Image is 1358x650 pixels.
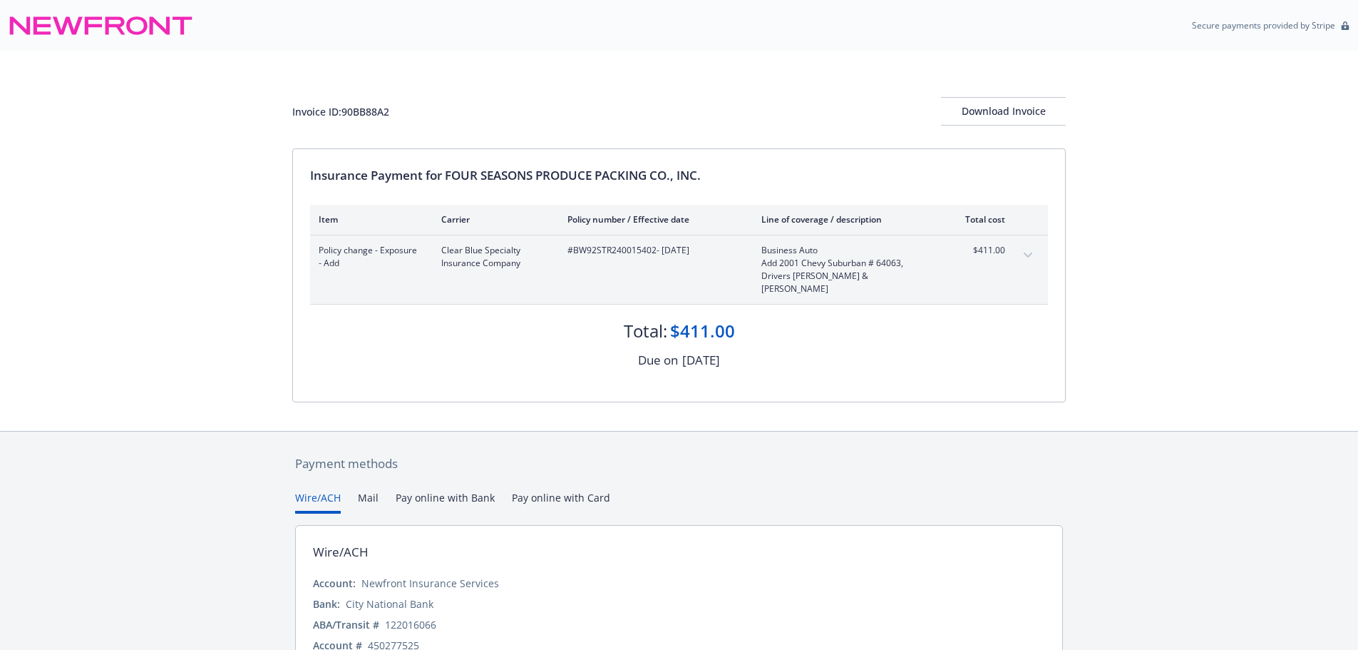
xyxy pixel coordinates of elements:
div: Wire/ACH [313,543,369,562]
div: Policy change - Exposure - AddClear Blue Specialty Insurance Company#BW92STR240015402- [DATE]Busi... [310,235,1048,304]
span: Policy change - Exposure - Add [319,244,418,270]
div: City National Bank [346,596,433,611]
div: [DATE] [682,351,720,370]
span: Business AutoAdd 2001 Chevy Suburban # 64063, Drivers [PERSON_NAME] & [PERSON_NAME] [761,244,929,295]
div: Payment methods [295,455,1063,473]
div: Line of coverage / description [761,213,929,225]
span: Clear Blue Specialty Insurance Company [441,244,545,270]
div: Total: [624,319,667,343]
span: $411.00 [952,244,1005,257]
button: Wire/ACH [295,490,341,514]
div: Insurance Payment for FOUR SEASONS PRODUCE PACKING CO., INC. [310,166,1048,185]
div: Carrier [441,213,545,225]
div: Item [319,213,418,225]
div: Download Invoice [941,98,1066,125]
button: Mail [358,490,379,514]
div: Policy number / Effective date [567,213,739,225]
span: Add 2001 Chevy Suburban # 64063, Drivers [PERSON_NAME] & [PERSON_NAME] [761,257,929,295]
p: Secure payments provided by Stripe [1192,19,1335,31]
div: Newfront Insurance Services [361,576,499,591]
button: Download Invoice [941,97,1066,126]
div: Total cost [952,213,1005,225]
span: #BW92STR240015402 - [DATE] [567,244,739,257]
div: 122016066 [385,617,436,632]
div: Due on [638,351,678,370]
span: Business Auto [761,244,929,257]
div: $411.00 [670,319,735,343]
div: ABA/Transit # [313,617,379,632]
button: expand content [1017,244,1039,267]
button: Pay online with Card [512,490,610,514]
div: Account: [313,576,356,591]
div: Invoice ID: 90BB88A2 [292,104,389,119]
button: Pay online with Bank [396,490,495,514]
div: Bank: [313,596,340,611]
